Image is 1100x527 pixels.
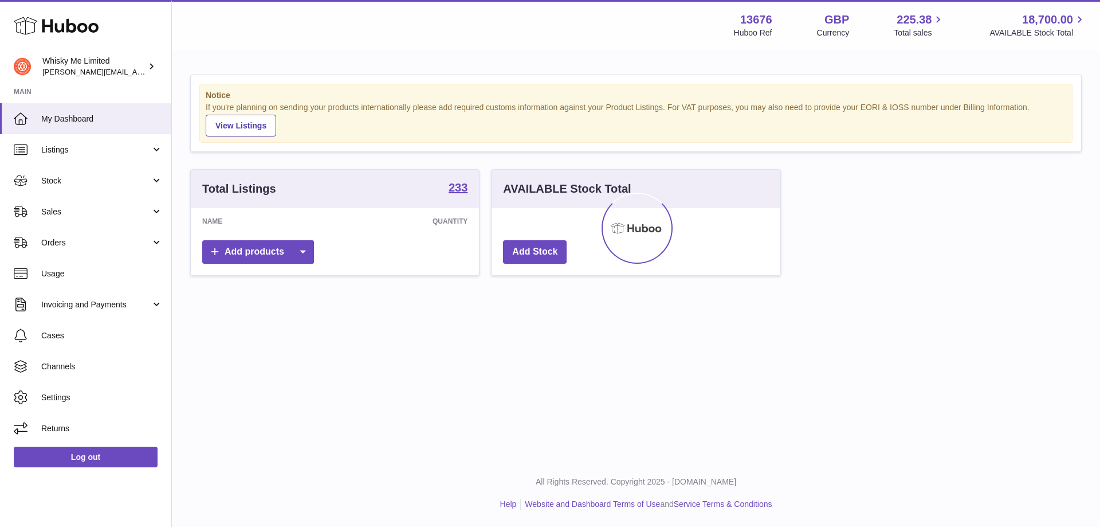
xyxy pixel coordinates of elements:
span: Settings [41,392,163,403]
span: [PERSON_NAME][EMAIL_ADDRESS][DOMAIN_NAME] [42,67,230,76]
a: 233 [449,182,467,196]
span: Channels [41,361,163,372]
a: View Listings [206,115,276,136]
li: and [521,499,772,510]
div: Whisky Me Limited [42,56,146,77]
span: My Dashboard [41,114,163,124]
span: Listings [41,145,151,155]
a: Add Stock [503,240,567,264]
a: Help [500,499,517,509]
strong: GBP [824,12,849,28]
span: Usage [41,268,163,279]
a: Website and Dashboard Terms of Use [525,499,660,509]
span: AVAILABLE Stock Total [989,28,1086,38]
strong: 13676 [740,12,772,28]
span: 225.38 [897,12,932,28]
div: Currency [817,28,850,38]
span: Sales [41,206,151,217]
a: Service Terms & Conditions [674,499,772,509]
a: 18,700.00 AVAILABLE Stock Total [989,12,1086,38]
strong: Notice [206,90,1066,101]
p: All Rights Reserved. Copyright 2025 - [DOMAIN_NAME] [181,477,1091,487]
th: Quantity [314,208,480,235]
span: Total sales [894,28,945,38]
a: 225.38 Total sales [894,12,945,38]
a: Add products [202,240,314,264]
span: Returns [41,423,163,434]
h3: Total Listings [202,181,276,197]
span: Cases [41,330,163,341]
span: Invoicing and Payments [41,299,151,310]
img: frances@whiskyshop.com [14,58,31,75]
a: Log out [14,447,158,467]
span: Stock [41,175,151,186]
h3: AVAILABLE Stock Total [503,181,631,197]
th: Name [191,208,314,235]
div: If you're planning on sending your products internationally please add required customs informati... [206,102,1066,136]
div: Huboo Ref [734,28,772,38]
span: 18,700.00 [1022,12,1073,28]
strong: 233 [449,182,467,193]
span: Orders [41,237,151,248]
